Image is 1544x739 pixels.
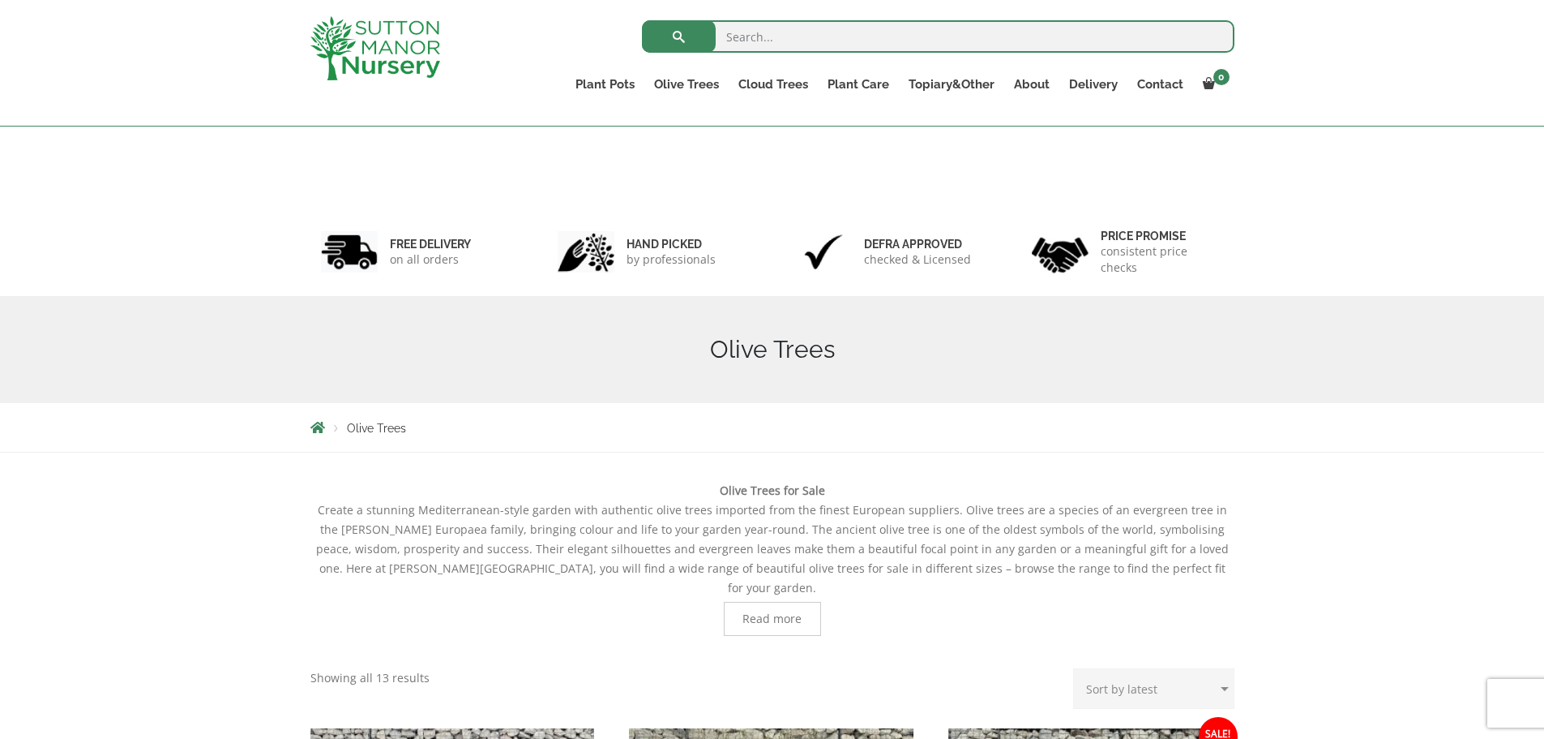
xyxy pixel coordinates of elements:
p: Showing all 13 results [310,668,430,688]
a: Delivery [1059,73,1127,96]
span: 0 [1213,69,1230,85]
a: Cloud Trees [729,73,818,96]
p: by professionals [627,251,716,268]
p: consistent price checks [1101,243,1224,276]
span: Read more [742,613,802,625]
div: Create a stunning Mediterranean-style garden with authentic olive trees imported from the finest ... [310,481,1234,636]
a: Olive Trees [644,73,729,96]
img: 4.jpg [1032,227,1088,277]
img: 2.jpg [558,231,614,273]
img: 3.jpg [795,231,852,273]
a: About [1004,73,1059,96]
a: 0 [1193,73,1234,96]
h6: Price promise [1101,229,1224,243]
a: Plant Care [818,73,899,96]
input: Search... [642,20,1234,53]
a: Topiary&Other [899,73,1004,96]
h6: FREE DELIVERY [390,237,471,251]
b: Olive Trees for Sale [720,483,825,498]
img: 1.jpg [321,231,378,273]
h6: hand picked [627,237,716,251]
a: Plant Pots [566,73,644,96]
a: Contact [1127,73,1193,96]
select: Shop order [1073,668,1234,709]
h1: Olive Trees [310,335,1234,364]
h6: Defra approved [864,237,971,251]
nav: Breadcrumbs [310,421,1234,434]
img: logo [310,16,440,80]
p: on all orders [390,251,471,268]
span: Olive Trees [347,422,406,435]
p: checked & Licensed [864,251,971,268]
